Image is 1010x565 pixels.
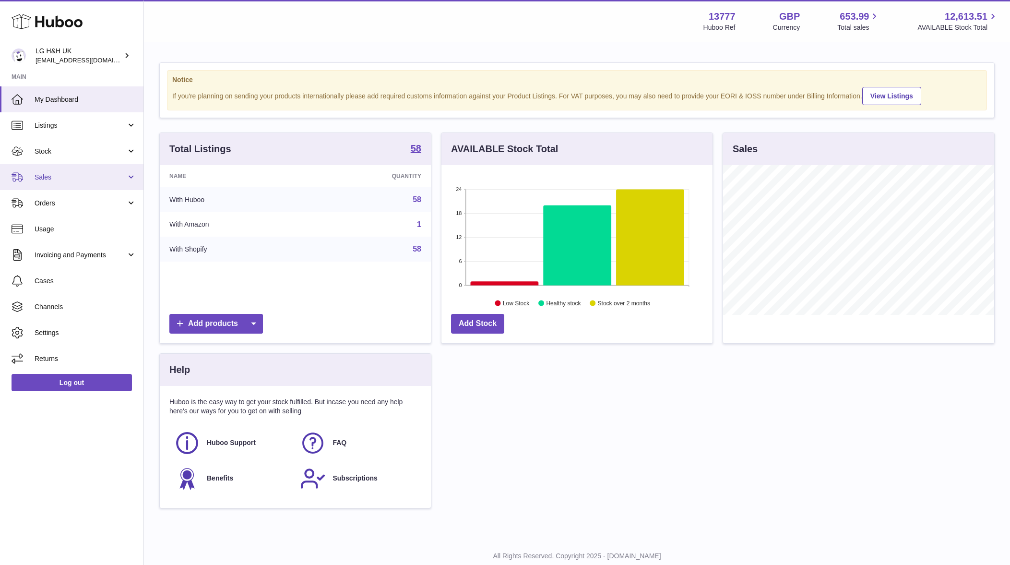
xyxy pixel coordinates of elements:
[35,302,136,312] span: Channels
[459,258,462,264] text: 6
[35,328,136,337] span: Settings
[459,282,462,288] text: 0
[35,121,126,130] span: Listings
[35,173,126,182] span: Sales
[840,10,869,23] span: 653.99
[12,374,132,391] a: Log out
[779,10,800,23] strong: GBP
[413,245,421,253] a: 58
[411,144,421,155] a: 58
[451,314,504,334] a: Add Stock
[174,466,290,492] a: Benefits
[598,300,650,307] text: Stock over 2 months
[709,10,736,23] strong: 13777
[703,23,736,32] div: Huboo Ref
[503,300,530,307] text: Low Stock
[169,314,263,334] a: Add products
[160,237,308,262] td: With Shopify
[160,212,308,237] td: With Amazon
[300,430,416,456] a: FAQ
[35,95,136,104] span: My Dashboard
[35,199,126,208] span: Orders
[169,363,190,376] h3: Help
[174,430,290,456] a: Huboo Support
[837,10,880,32] a: 653.99 Total sales
[36,47,122,65] div: LG H&H UK
[172,75,982,84] strong: Notice
[169,143,231,156] h3: Total Listings
[169,397,421,416] p: Huboo is the easy way to get your stock fulfilled. But incase you need any help here's our ways f...
[417,220,421,228] a: 1
[411,144,421,153] strong: 58
[160,187,308,212] td: With Huboo
[945,10,987,23] span: 12,613.51
[451,143,558,156] h3: AVAILABLE Stock Total
[35,251,126,260] span: Invoicing and Payments
[413,195,421,204] a: 58
[837,23,880,32] span: Total sales
[456,186,462,192] text: 24
[333,438,346,447] span: FAQ
[333,474,377,483] span: Subscriptions
[35,147,126,156] span: Stock
[308,165,431,187] th: Quantity
[546,300,581,307] text: Healthy stock
[917,10,998,32] a: 12,613.51 AVAILABLE Stock Total
[300,466,416,492] a: Subscriptions
[36,56,141,64] span: [EMAIL_ADDRESS][DOMAIN_NAME]
[773,23,800,32] div: Currency
[172,85,982,105] div: If you're planning on sending your products internationally please add required customs informati...
[456,210,462,216] text: 18
[12,48,26,63] img: veechen@lghnh.co.uk
[207,438,256,447] span: Huboo Support
[207,474,233,483] span: Benefits
[35,354,136,363] span: Returns
[152,552,1002,561] p: All Rights Reserved. Copyright 2025 - [DOMAIN_NAME]
[456,234,462,240] text: 12
[35,276,136,286] span: Cases
[160,165,308,187] th: Name
[733,143,758,156] h3: Sales
[35,225,136,234] span: Usage
[917,23,998,32] span: AVAILABLE Stock Total
[862,87,921,105] a: View Listings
